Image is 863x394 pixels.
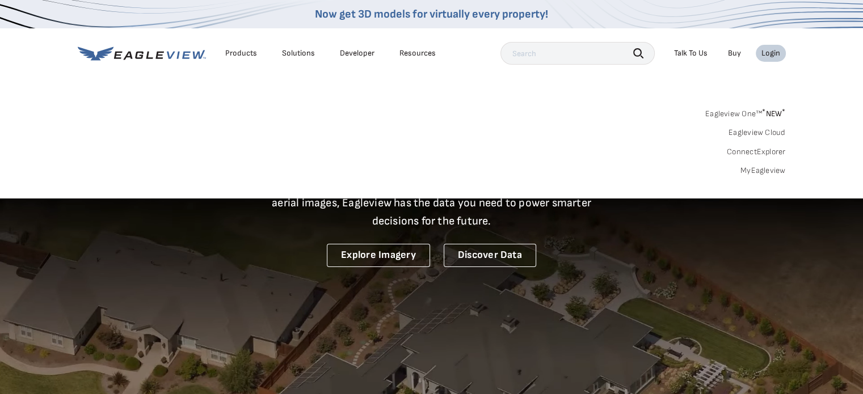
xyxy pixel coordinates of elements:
a: Eagleview One™*NEW* [705,105,786,118]
div: Login [761,48,780,58]
span: NEW [762,109,785,118]
a: Eagleview Cloud [729,128,786,138]
div: Solutions [282,48,315,58]
a: ConnectExplorer [727,147,786,157]
a: Developer [340,48,374,58]
a: Explore Imagery [327,244,430,267]
a: Discover Data [444,244,536,267]
input: Search [500,42,655,65]
a: MyEagleview [740,166,786,176]
a: Now get 3D models for virtually every property! [315,7,548,21]
div: Talk To Us [674,48,708,58]
div: Resources [399,48,436,58]
a: Buy [728,48,741,58]
p: A new era starts here. Built on more than 3.5 billion high-resolution aerial images, Eagleview ha... [258,176,605,230]
div: Products [225,48,257,58]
